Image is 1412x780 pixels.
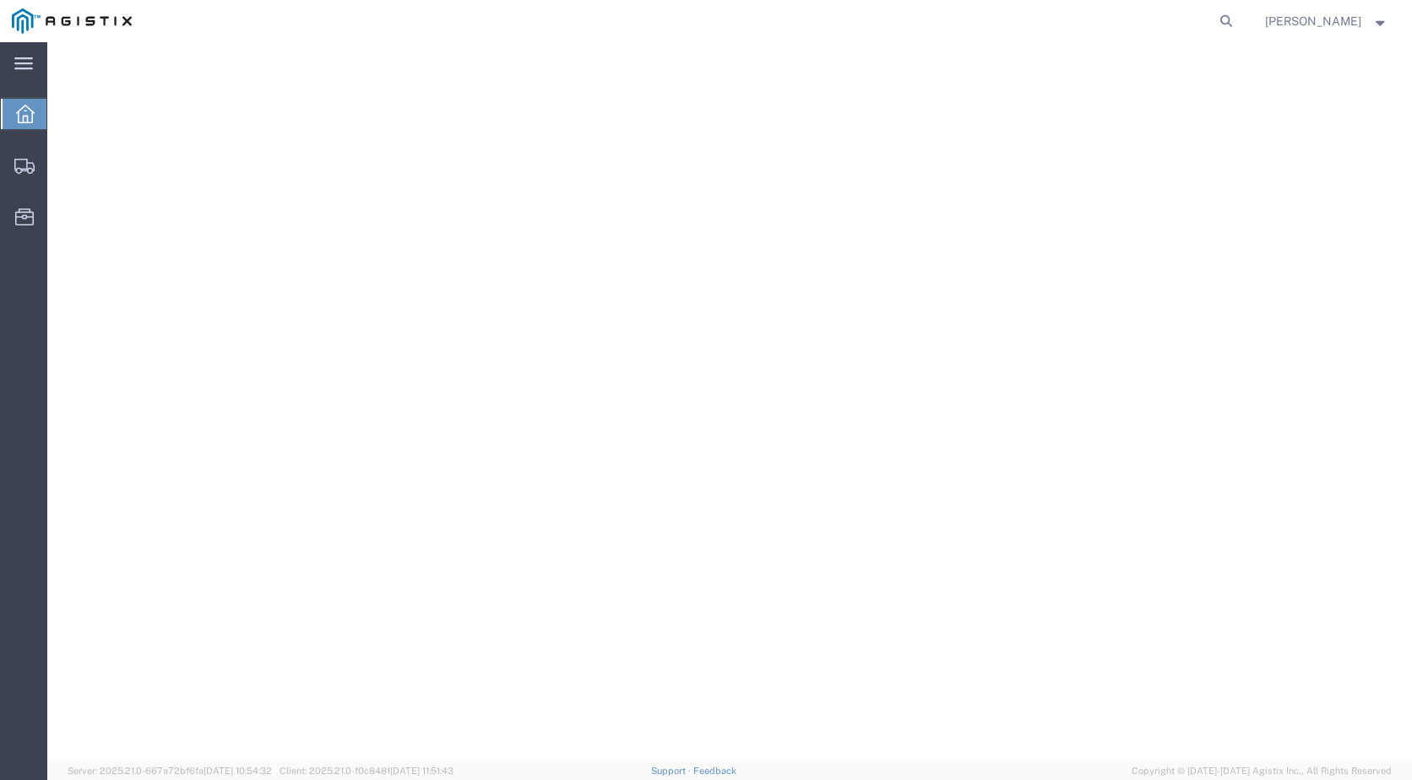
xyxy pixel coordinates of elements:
span: Margeaux Komornik [1265,12,1361,30]
img: logo [12,8,132,34]
span: Client: 2025.21.0-f0c8481 [280,766,453,776]
span: Server: 2025.21.0-667a72bf6fa [68,766,272,776]
iframe: FS Legacy Container [47,42,1412,762]
span: [DATE] 11:51:43 [390,766,453,776]
a: Feedback [693,766,736,776]
span: Copyright © [DATE]-[DATE] Agistix Inc., All Rights Reserved [1132,764,1392,778]
button: [PERSON_NAME] [1264,11,1389,31]
span: [DATE] 10:54:32 [204,766,272,776]
a: Support [651,766,693,776]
